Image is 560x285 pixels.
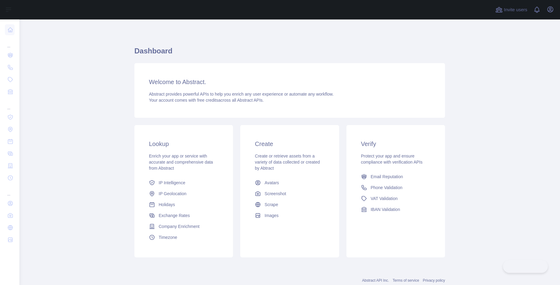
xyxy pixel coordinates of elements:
[252,177,327,188] a: Avatars
[159,202,175,208] span: Holidays
[265,180,279,186] span: Avatars
[503,260,548,273] iframe: Toggle Customer Support
[361,154,423,165] span: Protect your app and ensure compliance with verification APIs
[159,212,190,219] span: Exchange Rates
[359,182,433,193] a: Phone Validation
[147,199,221,210] a: Holidays
[147,232,221,243] a: Timezone
[494,5,528,15] button: Invite users
[255,154,320,171] span: Create or retrieve assets from a variety of data collected or created by Abtract
[252,210,327,221] a: Images
[359,193,433,204] a: VAT Validation
[147,188,221,199] a: IP Geolocation
[361,140,430,148] h3: Verify
[197,98,218,103] span: free credits
[149,98,264,103] span: Your account comes with across all Abstract APIs.
[371,185,403,191] span: Phone Validation
[5,98,15,110] div: ...
[5,36,15,49] div: ...
[147,221,221,232] a: Company Enrichment
[149,154,213,171] span: Enrich your app or service with accurate and comprehensive data from Abstract
[149,78,430,86] h3: Welcome to Abstract.
[252,199,327,210] a: Scrape
[362,278,389,283] a: Abstract API Inc.
[504,6,527,13] span: Invite users
[134,46,445,61] h1: Dashboard
[393,278,419,283] a: Terms of service
[265,191,286,197] span: Screenshot
[371,174,403,180] span: Email Reputation
[5,185,15,197] div: ...
[371,195,398,202] span: VAT Validation
[147,177,221,188] a: IP Intelligence
[149,140,218,148] h3: Lookup
[423,278,445,283] a: Privacy policy
[255,140,324,148] h3: Create
[159,223,200,229] span: Company Enrichment
[159,191,187,197] span: IP Geolocation
[371,206,400,212] span: IBAN Validation
[149,92,334,97] span: Abstract provides powerful APIs to help you enrich any user experience or automate any workflow.
[265,202,278,208] span: Scrape
[147,210,221,221] a: Exchange Rates
[359,171,433,182] a: Email Reputation
[265,212,278,219] span: Images
[159,234,177,240] span: Timezone
[252,188,327,199] a: Screenshot
[159,180,185,186] span: IP Intelligence
[359,204,433,215] a: IBAN Validation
